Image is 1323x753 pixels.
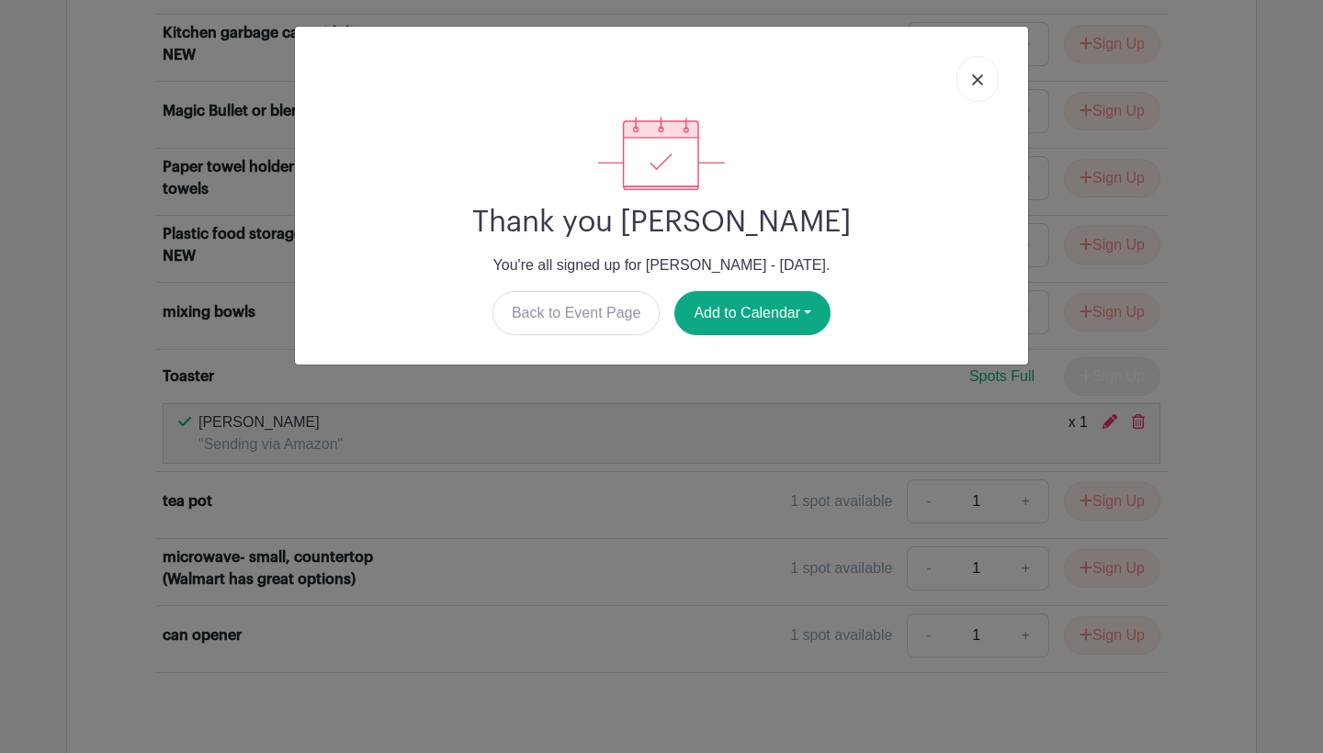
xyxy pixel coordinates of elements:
[310,254,1013,276] p: You're all signed up for [PERSON_NAME] - [DATE].
[972,74,983,85] img: close_button-5f87c8562297e5c2d7936805f587ecaba9071eb48480494691a3f1689db116b3.svg
[674,291,831,335] button: Add to Calendar
[492,291,661,335] a: Back to Event Page
[310,205,1013,240] h2: Thank you [PERSON_NAME]
[598,117,725,190] img: signup_complete-c468d5dda3e2740ee63a24cb0ba0d3ce5d8a4ecd24259e683200fb1569d990c8.svg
